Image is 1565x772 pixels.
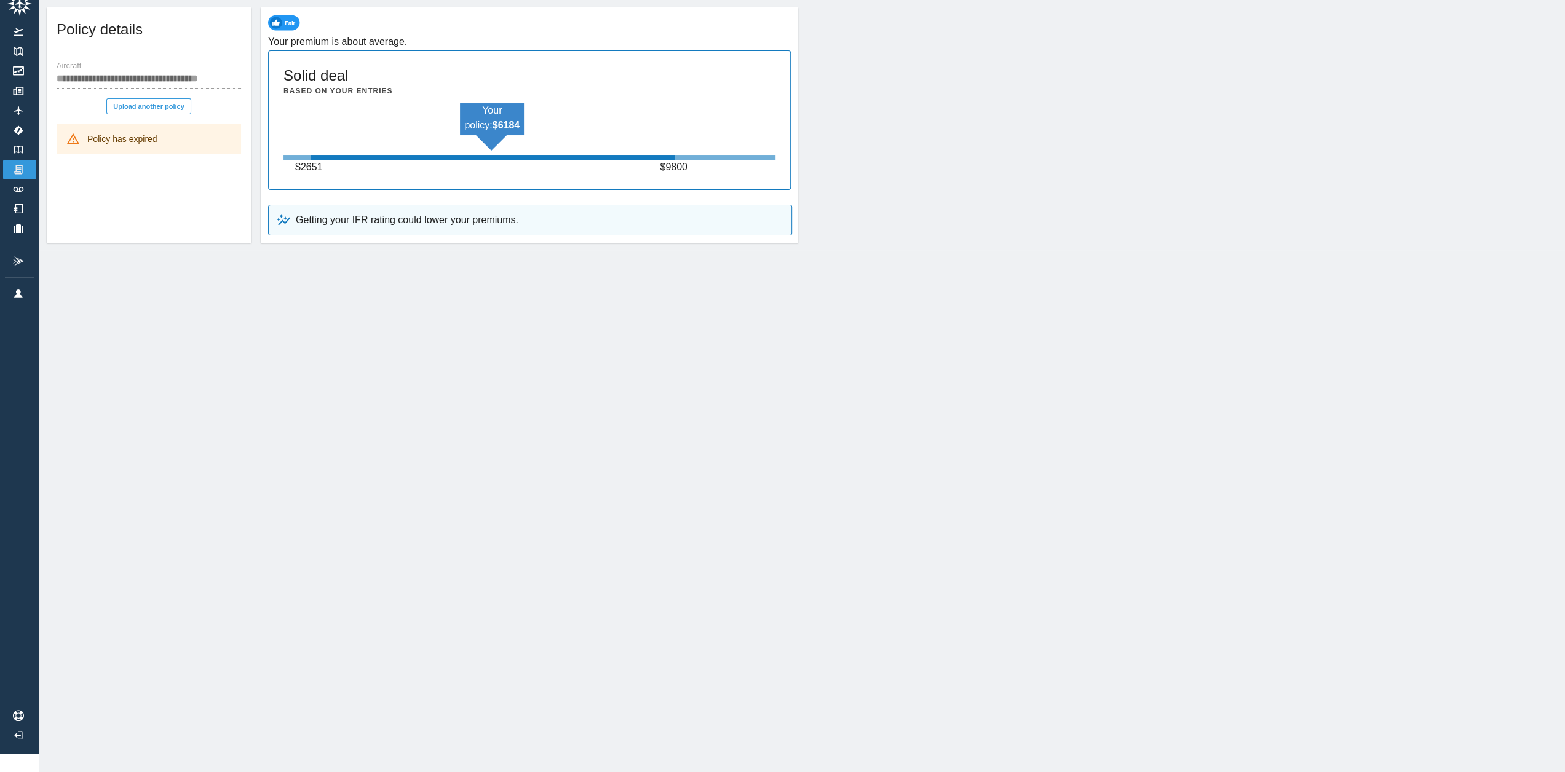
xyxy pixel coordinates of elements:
b: $ 6184 [493,120,520,130]
p: $ 2651 [295,160,326,175]
button: Upload another policy [106,98,191,114]
p: Getting your IFR rating could lower your premiums. [296,213,518,227]
label: Aircraft [57,61,81,72]
img: fair-policy-chip-16a22df130daad956e14.svg [268,15,303,31]
h6: Your premium is about average. [268,33,791,50]
p: $ 9800 [660,160,691,175]
h5: Solid deal [283,66,348,85]
img: uptrend-and-star-798e9c881b4915e3b082.svg [276,213,291,227]
div: Policy has expired [87,128,157,150]
p: Your policy: [460,103,524,133]
div: Policy details [47,7,251,57]
h6: Based on your entries [283,85,392,97]
h5: Policy details [57,20,143,39]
